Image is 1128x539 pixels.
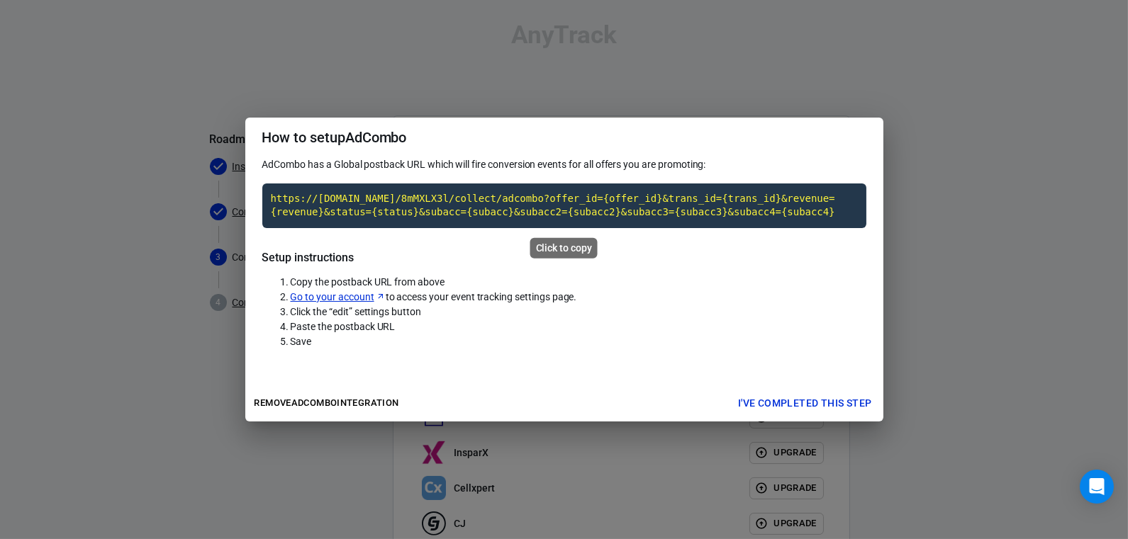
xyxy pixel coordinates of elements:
[291,291,577,302] span: to access your event tracking settings page.
[291,321,396,332] span: Paste the postback URL
[245,118,883,157] h2: How to setup AdCombo
[530,238,598,259] div: Click to copy
[262,159,706,170] span: AdCombo has a Global postback URL which will fire conversion events for all offers you are promot...
[291,306,421,317] span: Click the “edit” settings button
[251,392,403,414] button: RemoveAdCombointegration
[732,390,878,416] button: I've completed this step
[262,251,866,265] h5: Setup instructions
[1080,470,1114,504] div: Open Intercom Messenger
[291,276,445,288] span: Copy the postback URL from above
[262,183,866,228] code: Click to copy
[291,336,312,347] span: Save
[291,290,386,305] a: Go to your account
